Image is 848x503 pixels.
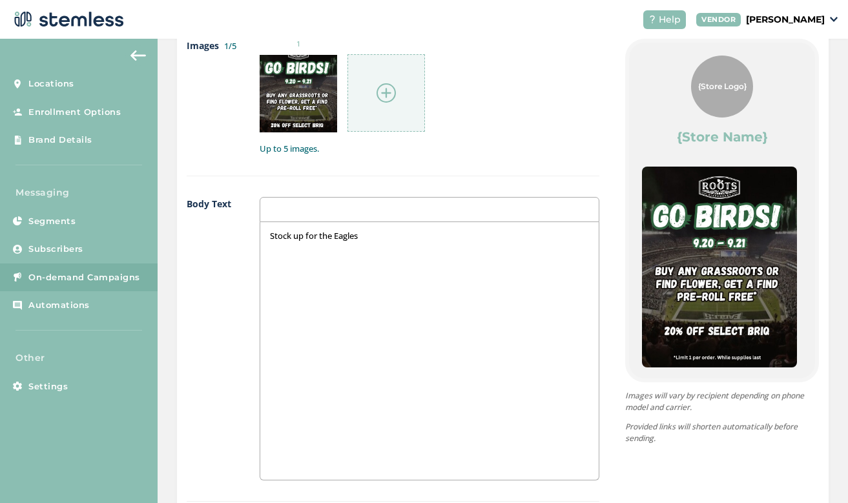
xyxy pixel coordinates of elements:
[659,13,681,26] span: Help
[187,197,234,480] label: Body Text
[130,50,146,61] img: icon-arrow-back-accent-c549486e.svg
[783,441,848,503] iframe: Chat Widget
[28,271,140,284] span: On-demand Campaigns
[28,299,90,312] span: Automations
[10,6,124,32] img: logo-dark-0685b13c.svg
[28,243,83,256] span: Subscribers
[28,106,121,119] span: Enrollment Options
[260,39,337,50] small: 1
[625,421,819,444] p: Provided links will shorten automatically before sending.
[648,15,656,23] img: icon-help-white-03924b79.svg
[677,128,768,146] label: {Store Name}
[625,390,819,413] p: Images will vary by recipient depending on phone model and carrier.
[28,134,92,147] span: Brand Details
[28,77,74,90] span: Locations
[642,167,797,367] img: 2Q==
[187,39,234,155] label: Images
[28,380,68,393] span: Settings
[270,230,589,241] p: Stock up for the Eagles
[746,13,825,26] p: [PERSON_NAME]
[260,143,599,156] label: Up to 5 images.
[830,17,838,22] img: icon_down-arrow-small-66adaf34.svg
[260,55,337,132] img: 2Q==
[377,83,396,103] img: icon-circle-plus-45441306.svg
[696,13,741,26] div: VENDOR
[224,40,236,52] label: 1/5
[28,215,76,228] span: Segments
[698,81,747,92] span: {Store Logo}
